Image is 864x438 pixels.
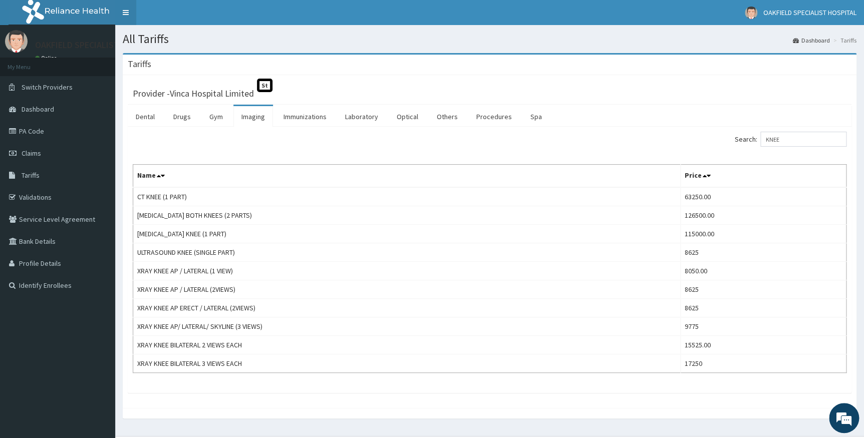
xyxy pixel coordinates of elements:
a: Optical [389,106,426,127]
textarea: Type your message and hit 'Enter' [5,273,191,308]
span: Tariffs [22,171,40,180]
td: XRAY KNEE AP / LATERAL (2VIEWS) [133,280,681,299]
td: CT KNEE (1 PART) [133,187,681,206]
td: 15525.00 [680,336,846,354]
td: XRAY KNEE AP/ LATERAL/ SKYLINE (3 VIEWS) [133,317,681,336]
img: User Image [745,7,757,19]
td: XRAY KNEE BILATERAL 2 VIEWS EACH [133,336,681,354]
h3: Provider - Vinca Hospital Limited [133,89,254,98]
td: 8050.00 [680,262,846,280]
a: Dental [128,106,163,127]
th: Price [680,165,846,188]
td: XRAY KNEE AP ERECT / LATERAL (2VIEWS) [133,299,681,317]
span: St [257,79,272,92]
a: Immunizations [275,106,335,127]
a: Laboratory [337,106,386,127]
td: 8625 [680,299,846,317]
span: We're online! [58,126,138,227]
a: Dashboard [793,36,830,45]
label: Search: [735,132,846,147]
span: Switch Providers [22,83,73,92]
a: Drugs [165,106,199,127]
td: 8625 [680,243,846,262]
a: Procedures [468,106,520,127]
img: User Image [5,30,28,53]
td: 115000.00 [680,225,846,243]
td: 9775 [680,317,846,336]
td: XRAY KNEE BILATERAL 3 VIEWS EACH [133,354,681,373]
td: [MEDICAL_DATA] KNEE (1 PART) [133,225,681,243]
h1: All Tariffs [123,33,856,46]
p: OAKFIELD SPECIALIST HOSPITAL [35,41,160,50]
div: Chat with us now [52,56,168,69]
td: [MEDICAL_DATA] BOTH KNEES (2 PARTS) [133,206,681,225]
th: Name [133,165,681,188]
a: Imaging [233,106,273,127]
a: Spa [522,106,550,127]
a: Gym [201,106,231,127]
a: Others [429,106,466,127]
li: Tariffs [831,36,856,45]
td: 8625 [680,280,846,299]
td: ULTRASOUND KNEE (SINGLE PART) [133,243,681,262]
td: XRAY KNEE AP / LATERAL (1 VIEW) [133,262,681,280]
td: 17250 [680,354,846,373]
input: Search: [760,132,846,147]
a: Online [35,55,59,62]
span: Dashboard [22,105,54,114]
span: OAKFIELD SPECIALIST HOSPITAL [763,8,856,17]
img: d_794563401_company_1708531726252_794563401 [19,50,41,75]
td: 63250.00 [680,187,846,206]
span: Claims [22,149,41,158]
div: Minimize live chat window [164,5,188,29]
td: 126500.00 [680,206,846,225]
h3: Tariffs [128,60,151,69]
